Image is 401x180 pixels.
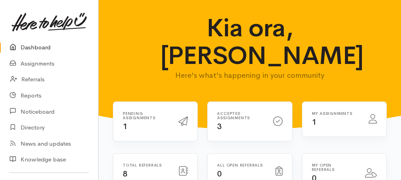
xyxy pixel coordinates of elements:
span: 0 [217,169,222,179]
h6: My open referrals [312,163,356,172]
p: Here's what's happening in your community [160,70,340,81]
span: 3 [217,122,222,131]
h1: Kia ora, [PERSON_NAME] [160,14,340,70]
span: 8 [123,169,127,179]
h6: Accepted assignments [217,111,263,120]
h6: Pending assignments [123,111,169,120]
h6: My assignments [312,111,359,116]
span: 1 [123,122,127,131]
span: 1 [312,117,317,127]
h6: All open referrals [217,163,266,167]
h6: Total referrals [123,163,169,167]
